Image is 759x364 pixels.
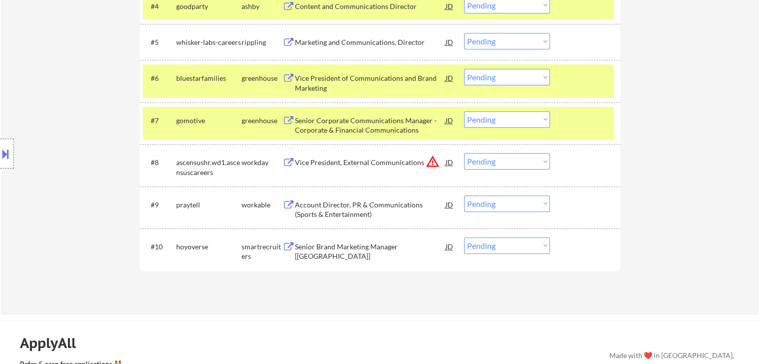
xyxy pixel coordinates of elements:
[176,73,242,83] div: bluestarfamilies
[176,37,242,47] div: whisker-labs-careers
[295,200,446,219] div: Account Director, PR & Communications (Sports & Entertainment)
[176,1,242,11] div: goodparty
[151,37,168,47] div: #5
[426,155,440,169] button: warning_amber
[445,195,455,213] div: JD
[445,153,455,171] div: JD
[20,335,87,352] div: ApplyAll
[176,200,242,210] div: praytell
[445,69,455,87] div: JD
[242,1,282,11] div: ashby
[242,200,282,210] div: workable
[176,242,242,252] div: hoyoverse
[242,116,282,126] div: greenhouse
[445,33,455,51] div: JD
[151,242,168,252] div: #10
[295,37,446,47] div: Marketing and Communications, Director
[295,242,446,261] div: Senior Brand Marketing Manager [[GEOGRAPHIC_DATA]]
[242,73,282,83] div: greenhouse
[295,116,446,135] div: Senior Corporate Communications Manager - Corporate & Financial Communications
[295,73,446,93] div: Vice President of Communications and Brand Marketing
[176,116,242,126] div: gomotive
[295,1,446,11] div: Content and Communications Director
[445,111,455,129] div: JD
[176,158,242,177] div: ascensushr.wd1.ascensuscareers
[151,1,168,11] div: #4
[242,37,282,47] div: rippling
[445,237,455,255] div: JD
[242,158,282,168] div: workday
[295,158,446,168] div: Vice President, External Communications
[242,242,282,261] div: smartrecruiters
